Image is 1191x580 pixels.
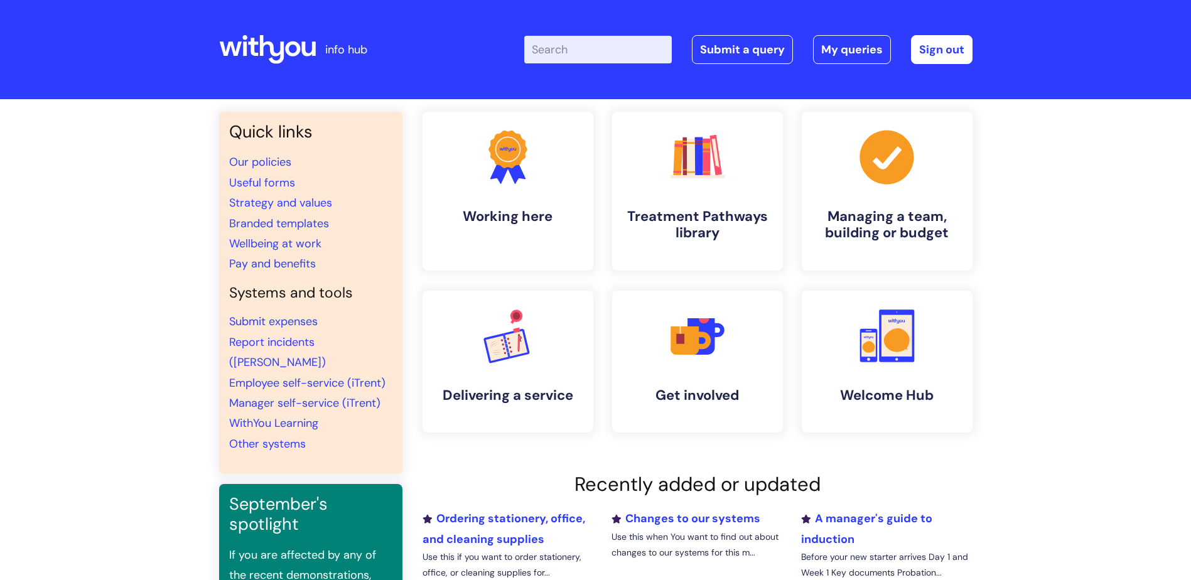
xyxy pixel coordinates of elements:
[229,154,291,169] a: Our policies
[229,494,392,535] h3: September's spotlight
[325,40,367,60] p: info hub
[612,511,760,526] a: Changes to our systems
[229,236,321,251] a: Wellbeing at work
[229,256,316,271] a: Pay and benefits
[801,511,932,546] a: A manager's guide to induction
[524,36,672,63] input: Search
[229,216,329,231] a: Branded templates
[229,122,392,142] h3: Quick links
[612,529,782,561] p: Use this when You want to find out about changes to our systems for this m...
[802,291,973,432] a: Welcome Hub
[229,195,332,210] a: Strategy and values
[433,387,583,404] h4: Delivering a service
[622,208,773,242] h4: Treatment Pathways library
[229,375,385,390] a: Employee self-service (iTrent)
[229,436,306,451] a: Other systems
[229,284,392,302] h4: Systems and tools
[423,112,593,271] a: Working here
[229,335,326,370] a: Report incidents ([PERSON_NAME])
[612,291,783,432] a: Get involved
[812,208,962,242] h4: Managing a team, building or budget
[911,35,973,64] a: Sign out
[229,416,318,431] a: WithYou Learning
[229,314,318,329] a: Submit expenses
[622,387,773,404] h4: Get involved
[423,473,973,496] h2: Recently added or updated
[524,35,973,64] div: | -
[423,511,585,546] a: Ordering stationery, office, and cleaning supplies
[433,208,583,225] h4: Working here
[812,387,962,404] h4: Welcome Hub
[229,175,295,190] a: Useful forms
[612,112,783,271] a: Treatment Pathways library
[802,112,973,271] a: Managing a team, building or budget
[692,35,793,64] a: Submit a query
[229,395,380,411] a: Manager self-service (iTrent)
[813,35,891,64] a: My queries
[423,291,593,432] a: Delivering a service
